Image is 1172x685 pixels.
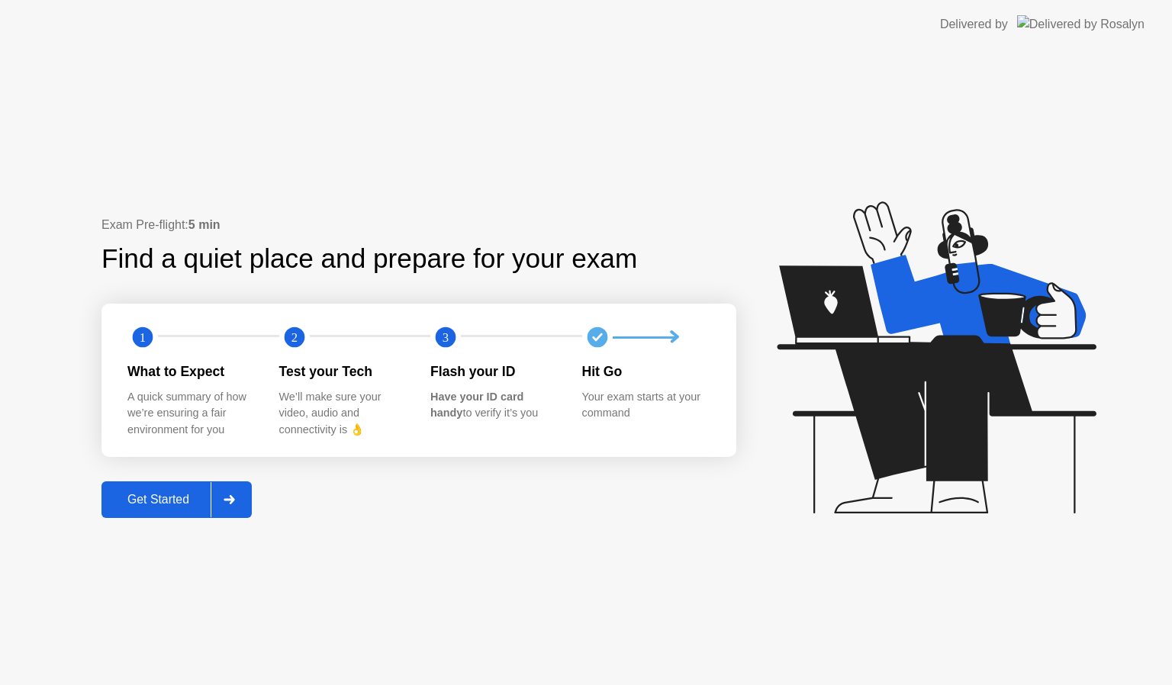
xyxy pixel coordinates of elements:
div: Exam Pre-flight: [101,216,736,234]
div: We’ll make sure your video, audio and connectivity is 👌 [279,389,407,439]
b: 5 min [188,218,221,231]
div: Your exam starts at your command [582,389,710,422]
div: to verify it’s you [430,389,558,422]
text: 1 [140,330,146,345]
b: Have your ID card handy [430,391,523,420]
img: Delivered by Rosalyn [1017,15,1145,33]
text: 3 [443,330,449,345]
div: What to Expect [127,362,255,381]
div: Test your Tech [279,362,407,381]
div: A quick summary of how we’re ensuring a fair environment for you [127,389,255,439]
text: 2 [291,330,297,345]
button: Get Started [101,481,252,518]
div: Hit Go [582,362,710,381]
div: Flash your ID [430,362,558,381]
div: Find a quiet place and prepare for your exam [101,239,639,279]
div: Delivered by [940,15,1008,34]
div: Get Started [106,493,211,507]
